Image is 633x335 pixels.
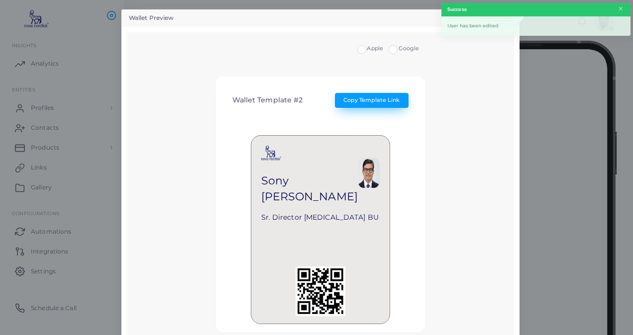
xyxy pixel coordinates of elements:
div: User has been edited [441,16,631,36]
h5: Wallet Preview [129,14,174,22]
button: Copy Template Link [335,93,409,108]
img: Logo [261,146,282,161]
span: Apple [367,45,383,52]
span: Google [399,45,420,52]
button: Close [618,3,624,14]
img: QR Code [296,266,345,316]
span: Sr. Director [MEDICAL_DATA] BU [261,212,380,222]
img: 20912d87fbd155a53610459a5328fb77d11ba8b5888004299e0d76f0b7be8db2.png [358,158,380,188]
span: Copy Template Link [343,96,400,103]
h4: Wallet Template #2 [232,96,303,104]
span: Sony [PERSON_NAME] [261,174,358,203]
strong: Success [447,6,467,13]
